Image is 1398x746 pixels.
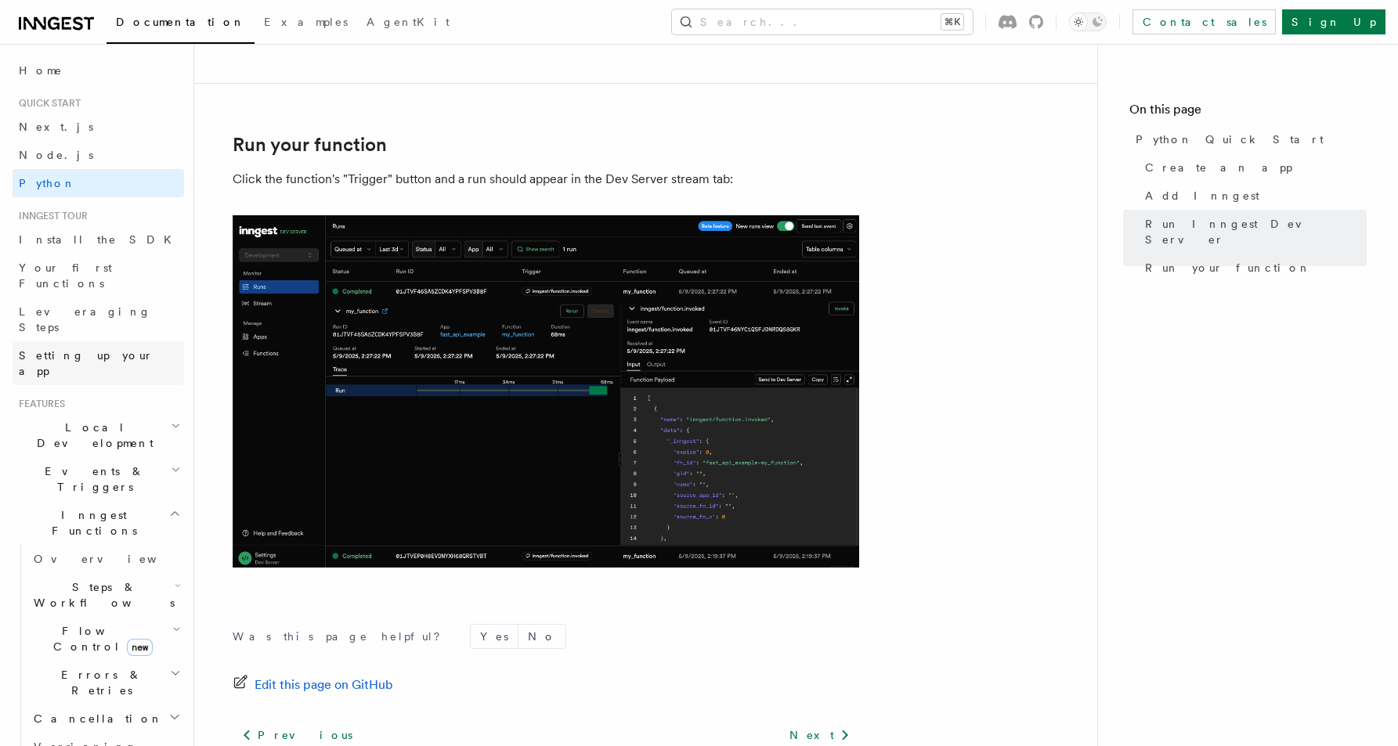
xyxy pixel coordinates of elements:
a: Leveraging Steps [13,297,184,341]
a: Add Inngest [1139,182,1367,210]
a: Home [13,56,184,85]
button: Flow Controlnew [27,617,184,661]
span: Leveraging Steps [19,305,151,333]
span: Create an app [1145,160,1292,175]
h4: On this page [1129,100,1367,125]
button: Yes [471,625,518,648]
span: Install the SDK [19,233,181,246]
span: Node.js [19,149,93,161]
a: Examples [255,5,357,42]
span: Steps & Workflows [27,579,175,611]
button: Local Development [13,413,184,457]
span: Python Quick Start [1136,132,1324,147]
a: Next.js [13,113,184,141]
span: Documentation [116,16,245,28]
a: Documentation [107,5,255,44]
a: Overview [27,545,184,573]
span: Events & Triggers [13,463,171,495]
span: Inngest Functions [13,507,169,539]
span: Home [19,63,63,78]
span: new [127,639,153,656]
button: Search...⌘K [672,9,973,34]
a: Sign Up [1282,9,1385,34]
span: Errors & Retries [27,667,170,698]
span: Examples [264,16,348,28]
span: Run Inngest Dev Server [1145,216,1367,247]
a: Run Inngest Dev Server [1139,210,1367,254]
a: Node.js [13,141,184,169]
span: Inngest tour [13,210,88,222]
span: Edit this page on GitHub [255,674,393,696]
span: Add Inngest [1145,188,1259,204]
button: Events & Triggers [13,457,184,501]
a: Run your function [233,134,387,156]
span: Python [19,177,76,189]
span: Features [13,398,65,410]
button: No [518,625,565,648]
p: Click the function's "Trigger" button and a run should appear in the Dev Server stream tab: [233,168,859,190]
span: Setting up your app [19,349,154,377]
span: Overview [34,553,195,565]
span: Your first Functions [19,261,112,290]
a: Contact sales [1132,9,1276,34]
a: Create an app [1139,153,1367,182]
span: AgentKit [367,16,450,28]
button: Toggle dark mode [1069,13,1107,31]
kbd: ⌘K [941,14,963,30]
span: Flow Control [27,623,172,654]
a: Install the SDK [13,225,184,254]
a: Setting up your app [13,341,184,385]
span: Local Development [13,420,171,451]
img: quick-start-run.png [233,215,859,568]
button: Cancellation [27,705,184,733]
a: Python Quick Start [1129,125,1367,153]
a: Python [13,169,184,197]
span: Run your function [1145,260,1311,276]
span: Quick start [13,97,81,110]
button: Steps & Workflows [27,573,184,617]
a: Run your function [1139,254,1367,282]
a: Edit this page on GitHub [233,674,393,696]
a: AgentKit [357,5,459,42]
p: Was this page helpful? [233,629,451,644]
button: Inngest Functions [13,501,184,545]
button: Errors & Retries [27,661,184,705]
span: Next.js [19,121,93,133]
a: Your first Functions [13,254,184,297]
span: Cancellation [27,711,163,726]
